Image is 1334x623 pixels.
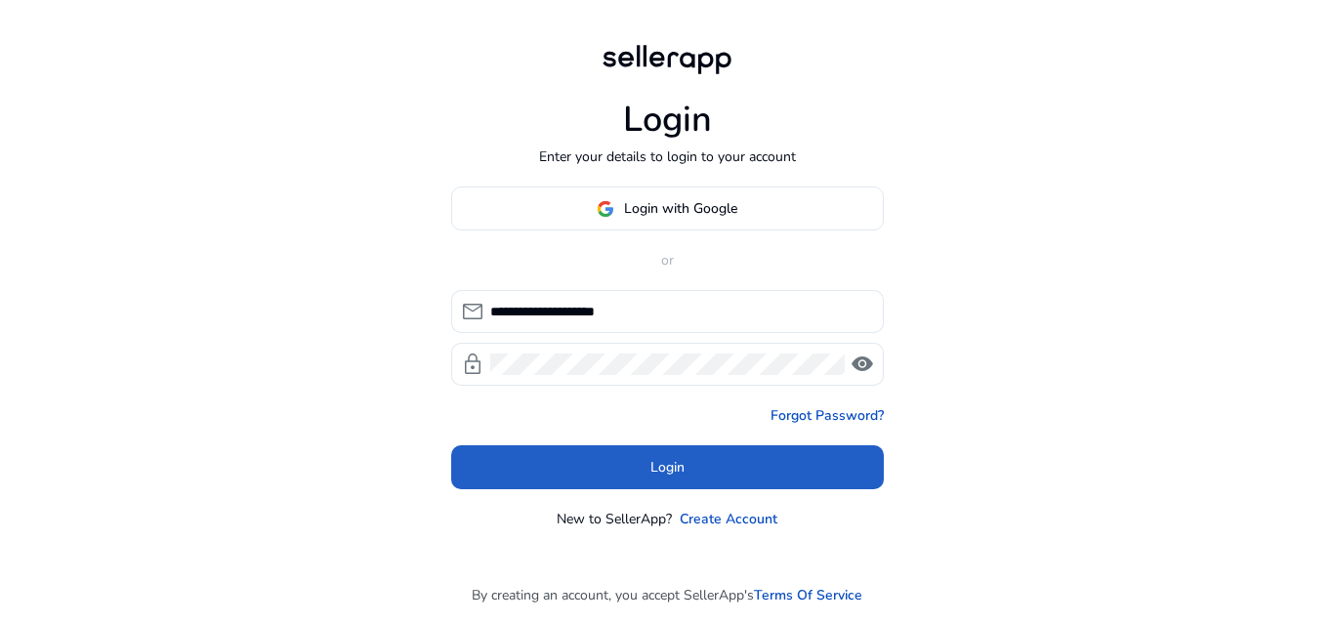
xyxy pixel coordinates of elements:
a: Terms Of Service [754,585,862,605]
a: Forgot Password? [771,405,884,426]
button: Login with Google [451,187,884,230]
p: New to SellerApp? [557,509,672,529]
button: Login [451,445,884,489]
p: Enter your details to login to your account [539,146,796,167]
span: Login with Google [624,198,737,219]
span: mail [461,300,484,323]
span: visibility [851,353,874,376]
h1: Login [623,99,712,141]
img: google-logo.svg [597,200,614,218]
a: Create Account [680,509,777,529]
p: or [451,250,884,270]
span: Login [650,457,685,478]
span: lock [461,353,484,376]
